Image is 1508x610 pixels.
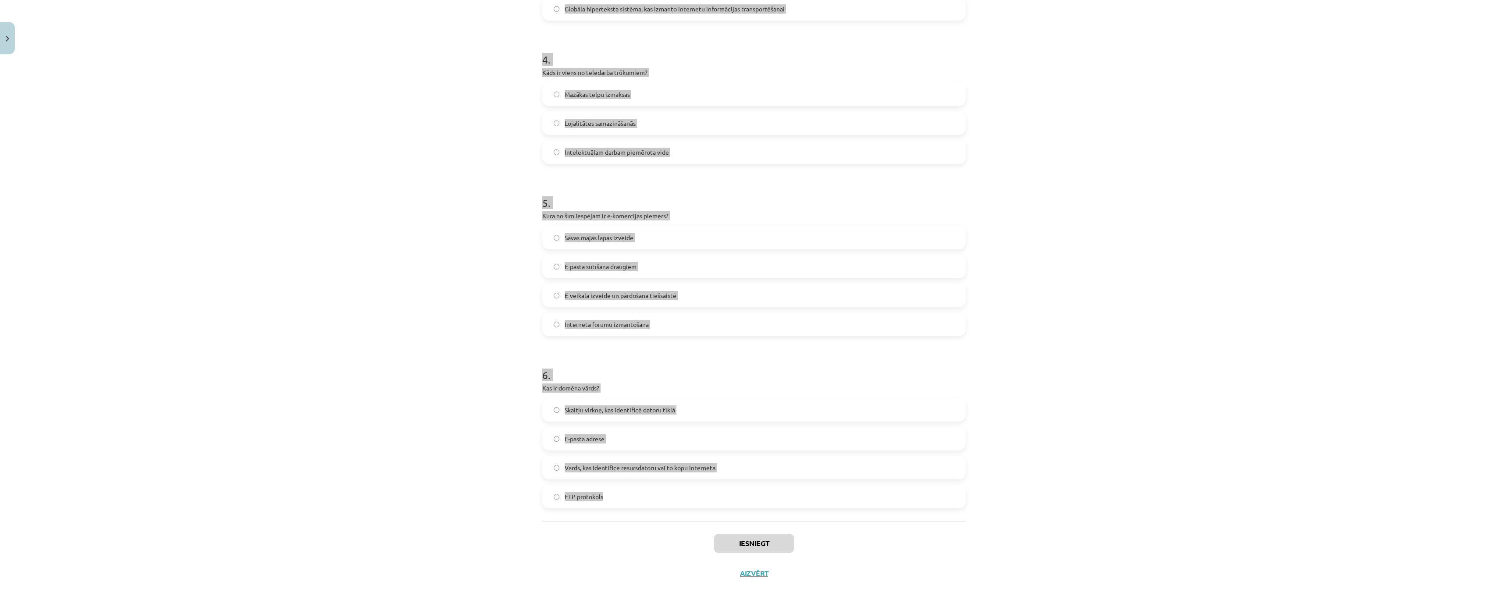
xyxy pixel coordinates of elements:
span: E-veikala izveide un pārdošana tiešsaistē [565,291,676,300]
input: Savas mājas lapas izveide [554,235,559,241]
h1: 4 . [542,38,966,65]
input: Lojalitātes samazināšanās [554,121,559,126]
h1: 6 . [542,354,966,381]
input: FTP protokols [554,494,559,500]
input: Intelektuālam darbam piemērota vide [554,149,559,155]
h1: 5 . [542,181,966,209]
input: E-pasta adrese [554,436,559,442]
span: Skaitļu virkne, kas identificē datoru tīklā [565,405,675,415]
span: Lojalitātes samazināšanās [565,119,636,128]
input: E-pasta sūtīšana draugiem [554,264,559,270]
p: Kas ir domēna vārds? [542,383,966,393]
input: Vārds, kas identificē resursdatoru vai to kopu internetā [554,465,559,471]
button: Aizvērt [737,569,771,578]
span: Intelektuālam darbam piemērota vide [565,148,669,157]
p: Kura no šīm iespējām ir e-komercijas piemērs? [542,211,966,220]
img: icon-close-lesson-0947bae3869378f0d4975bcd49f059093ad1ed9edebbc8119c70593378902aed.svg [6,36,9,42]
input: Interneta forumu izmantošana [554,322,559,327]
input: Mazākas telpu izmaksas [554,92,559,97]
span: Mazākas telpu izmaksas [565,90,630,99]
span: Interneta forumu izmantošana [565,320,649,329]
span: Globāla hiperteksta sistēma, kas izmanto internetu informācijas transportēšanai [565,4,785,14]
input: E-veikala izveide un pārdošana tiešsaistē [554,293,559,298]
span: Vārds, kas identificē resursdatoru vai to kopu internetā [565,463,715,472]
input: Skaitļu virkne, kas identificē datoru tīklā [554,407,559,413]
span: E-pasta sūtīšana draugiem [565,262,637,271]
span: Savas mājas lapas izveide [565,233,633,242]
span: FTP protokols [565,492,603,501]
span: E-pasta adrese [565,434,605,443]
p: Kāds ir viens no teledarba trūkumiem? [542,68,966,77]
button: Iesniegt [714,534,794,553]
input: Globāla hiperteksta sistēma, kas izmanto internetu informācijas transportēšanai [554,6,559,12]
